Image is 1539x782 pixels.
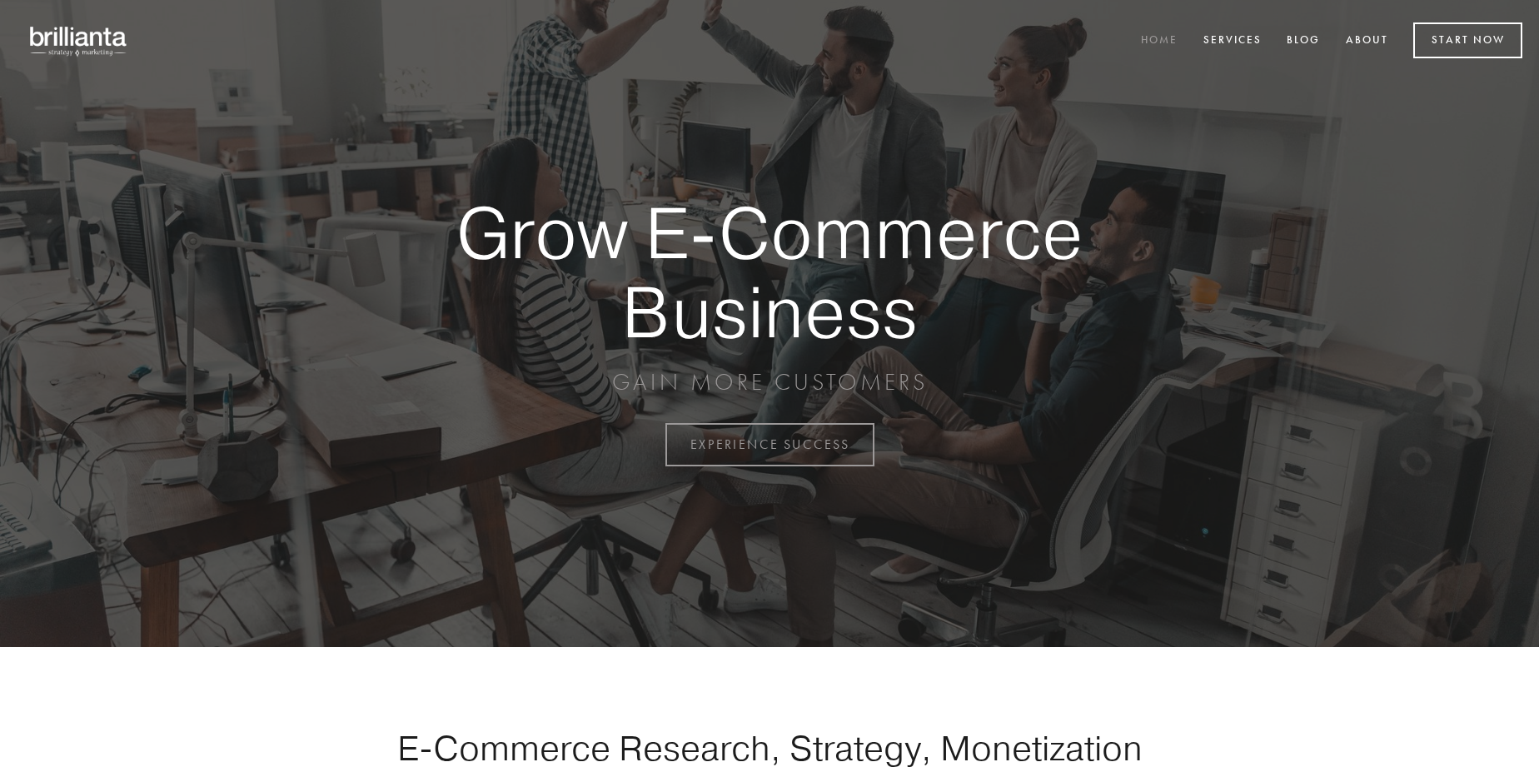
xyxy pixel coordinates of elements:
a: Blog [1276,27,1331,55]
a: About [1335,27,1399,55]
p: GAIN MORE CUSTOMERS [398,367,1141,397]
h1: E-Commerce Research, Strategy, Monetization [345,727,1194,769]
strong: Grow E-Commerce Business [398,193,1141,351]
a: Start Now [1413,22,1522,58]
a: EXPERIENCE SUCCESS [665,423,874,466]
a: Home [1130,27,1188,55]
img: brillianta - research, strategy, marketing [17,17,142,65]
a: Services [1193,27,1273,55]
